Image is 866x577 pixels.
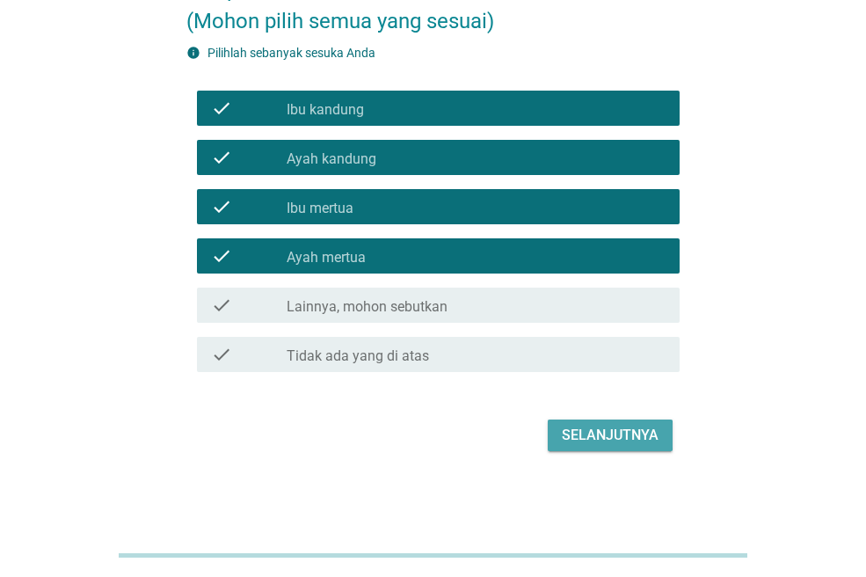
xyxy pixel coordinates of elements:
[562,425,659,446] div: Selanjutnya
[211,344,232,365] i: check
[211,98,232,119] i: check
[207,46,375,60] label: Pilihlah sebanyak sesuka Anda
[287,150,376,168] label: Ayah kandung
[211,245,232,267] i: check
[287,101,364,119] label: Ibu kandung
[287,200,353,217] label: Ibu mertua
[211,196,232,217] i: check
[287,249,366,267] label: Ayah mertua
[211,295,232,316] i: check
[211,147,232,168] i: check
[287,298,448,316] label: Lainnya, mohon sebutkan
[548,420,673,451] button: Selanjutnya
[186,46,200,60] i: info
[287,347,429,365] label: Tidak ada yang di atas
